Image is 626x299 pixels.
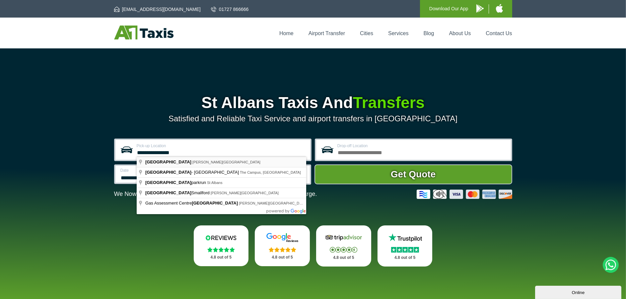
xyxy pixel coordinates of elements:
a: Blog [423,30,434,36]
p: 4.8 out of 5 [262,253,303,262]
img: Google [262,233,302,243]
img: Stars [330,247,357,253]
a: Trustpilot Stars 4.8 out of 5 [378,225,433,267]
a: About Us [449,30,471,36]
a: Tripadvisor Stars 4.8 out of 5 [316,225,371,267]
p: 4.8 out of 5 [201,253,242,262]
img: A1 Taxis iPhone App [496,4,503,13]
img: Stars [269,247,296,252]
a: Home [279,30,294,36]
span: The Campus, [GEOGRAPHIC_DATA] [240,170,301,174]
span: - [GEOGRAPHIC_DATA] [145,170,240,175]
a: Airport Transfer [309,30,345,36]
a: Reviews.io Stars 4.8 out of 5 [194,225,249,266]
label: Pick-up Location [137,144,306,148]
a: 01727 866666 [211,6,249,13]
span: [PERSON_NAME][GEOGRAPHIC_DATA] [211,191,279,195]
p: 4.8 out of 5 [385,254,425,262]
a: Contact Us [486,30,512,36]
span: parkrun [145,180,207,185]
span: [PERSON_NAME][GEOGRAPHIC_DATA] [239,201,307,205]
button: Get Quote [314,164,512,184]
img: Credit And Debit Cards [417,190,512,199]
span: [GEOGRAPHIC_DATA] [145,170,191,175]
span: St Albans [207,181,222,185]
span: Gas Assessment Centre [145,201,239,206]
p: We Now Accept Card & Contactless Payment In [114,191,317,198]
label: Date [120,168,206,172]
span: Smallford [145,190,211,195]
img: Reviews.io [201,233,241,243]
img: Trustpilot [385,233,425,243]
a: Services [388,30,408,36]
span: Transfers [353,94,425,111]
img: Tripadvisor [324,233,364,243]
iframe: chat widget [535,284,623,299]
span: [GEOGRAPHIC_DATA] [145,180,191,185]
img: Stars [391,247,419,253]
a: Google Stars 4.8 out of 5 [255,225,310,266]
img: A1 Taxis St Albans LTD [114,26,174,39]
span: [PERSON_NAME][GEOGRAPHIC_DATA] [192,160,260,164]
h1: St Albans Taxis And [114,95,512,111]
a: [EMAIL_ADDRESS][DOMAIN_NAME] [114,6,201,13]
label: Drop-off Location [337,144,507,148]
span: [GEOGRAPHIC_DATA] [145,159,191,164]
span: [GEOGRAPHIC_DATA] [145,190,191,195]
img: A1 Taxis Android App [476,4,484,13]
p: Download Our App [429,5,468,13]
p: Satisfied and Reliable Taxi Service and airport transfers in [GEOGRAPHIC_DATA] [114,114,512,123]
img: Stars [207,247,235,252]
a: Cities [360,30,373,36]
p: 4.8 out of 5 [323,254,364,262]
span: [GEOGRAPHIC_DATA] [192,201,238,206]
